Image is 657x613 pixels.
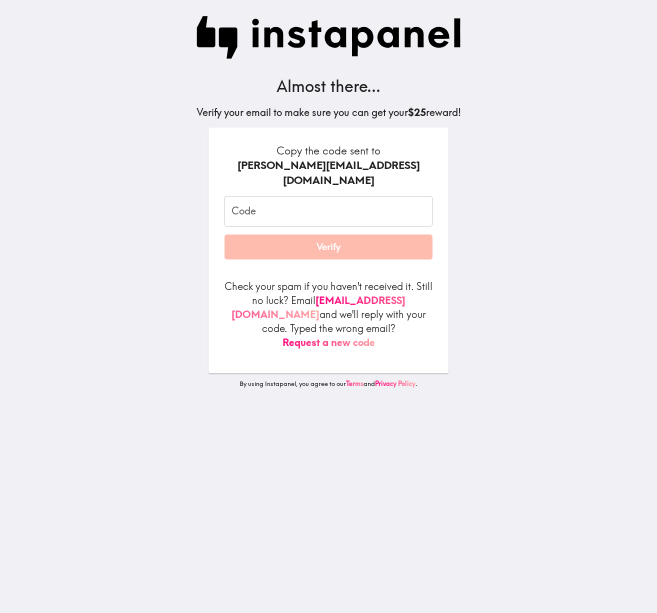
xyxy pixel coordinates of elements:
div: [PERSON_NAME][EMAIL_ADDRESS][DOMAIN_NAME] [224,158,432,187]
h3: Almost there... [196,75,461,97]
b: $25 [408,106,426,118]
a: Privacy Policy [375,379,415,387]
img: Instapanel [196,16,461,59]
input: xxx_xxx_xxx [224,196,432,227]
h5: Verify your email to make sure you can get your reward! [196,105,461,119]
p: Check your spam if you haven't received it. Still no luck? Email and we'll reply with your code. ... [224,279,432,349]
a: [EMAIL_ADDRESS][DOMAIN_NAME] [231,294,405,320]
button: Verify [224,234,432,259]
h6: Copy the code sent to [224,143,432,188]
button: Request a new code [282,335,375,349]
a: Terms [346,379,363,387]
p: By using Instapanel, you agree to our and . [208,379,448,388]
